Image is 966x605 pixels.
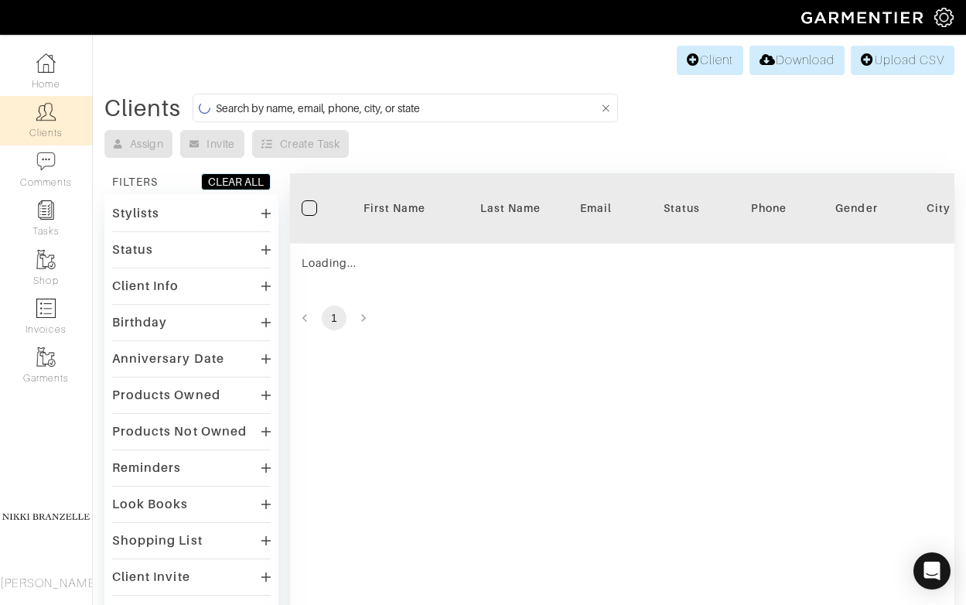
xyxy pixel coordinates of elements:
img: clients-icon-6bae9207a08558b7cb47a8932f037763ab4055f8c8b6bfacd5dc20c3e0201464.png [36,102,56,121]
div: Client Invite [112,569,190,585]
div: Birthday [112,315,167,330]
div: Shopping List [112,533,203,549]
img: garments-icon-b7da505a4dc4fd61783c78ac3ca0ef83fa9d6f193b1c9dc38574b1d14d53ca28.png [36,250,56,269]
a: Client [677,46,743,75]
div: Status [635,200,728,216]
div: Anniversary Date [112,351,224,367]
div: Look Books [112,497,189,512]
div: Last Name [464,200,557,216]
a: Download [749,46,845,75]
div: FILTERS [112,174,158,190]
div: First Name [348,200,441,216]
img: comment-icon-a0a6a9ef722e966f86d9cbdc48e553b5cf19dbc54f86b18d962a5391bc8f6eb6.png [36,152,56,171]
div: Products Owned [112,388,220,403]
th: Toggle SortBy [799,173,915,244]
button: page 1 [322,306,346,330]
div: City [927,200,951,216]
input: Search by name, email, phone, city, or state [216,98,599,118]
div: Products Not Owned [112,424,247,439]
div: Client Info [112,279,179,294]
div: Phone [751,200,787,216]
th: Toggle SortBy [452,173,568,244]
div: Email [580,200,612,216]
div: Gender [811,200,903,216]
div: Stylists [112,206,159,221]
div: Status [112,242,153,258]
img: gear-icon-white-bd11855cb880d31180b6d7d6211b90ccbf57a29d726f0c71d8c61bd08dd39cc2.png [934,8,954,27]
div: Loading... [302,255,612,271]
img: dashboard-icon-dbcd8f5a0b271acd01030246c82b418ddd0df26cd7fceb0bd07c9910d44c42f6.png [36,53,56,73]
nav: pagination navigation [290,306,954,330]
button: CLEAR ALL [201,173,271,190]
img: orders-icon-0abe47150d42831381b5fb84f609e132dff9fe21cb692f30cb5eec754e2cba89.png [36,299,56,318]
th: Toggle SortBy [336,173,452,244]
th: Toggle SortBy [623,173,739,244]
div: Open Intercom Messenger [913,552,951,590]
img: garments-icon-b7da505a4dc4fd61783c78ac3ca0ef83fa9d6f193b1c9dc38574b1d14d53ca28.png [36,347,56,367]
div: CLEAR ALL [208,174,264,190]
div: Reminders [112,460,181,476]
img: garmentier-logo-header-white-b43fb05a5012e4ada735d5af1a66efaba907eab6374d6393d1fbf88cb4ef424d.png [794,4,934,31]
div: Clients [104,101,181,116]
img: reminder-icon-8004d30b9f0a5d33ae49ab947aed9ed385cf756f9e5892f1edd6e32f2345188e.png [36,200,56,220]
a: Upload CSV [851,46,954,75]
